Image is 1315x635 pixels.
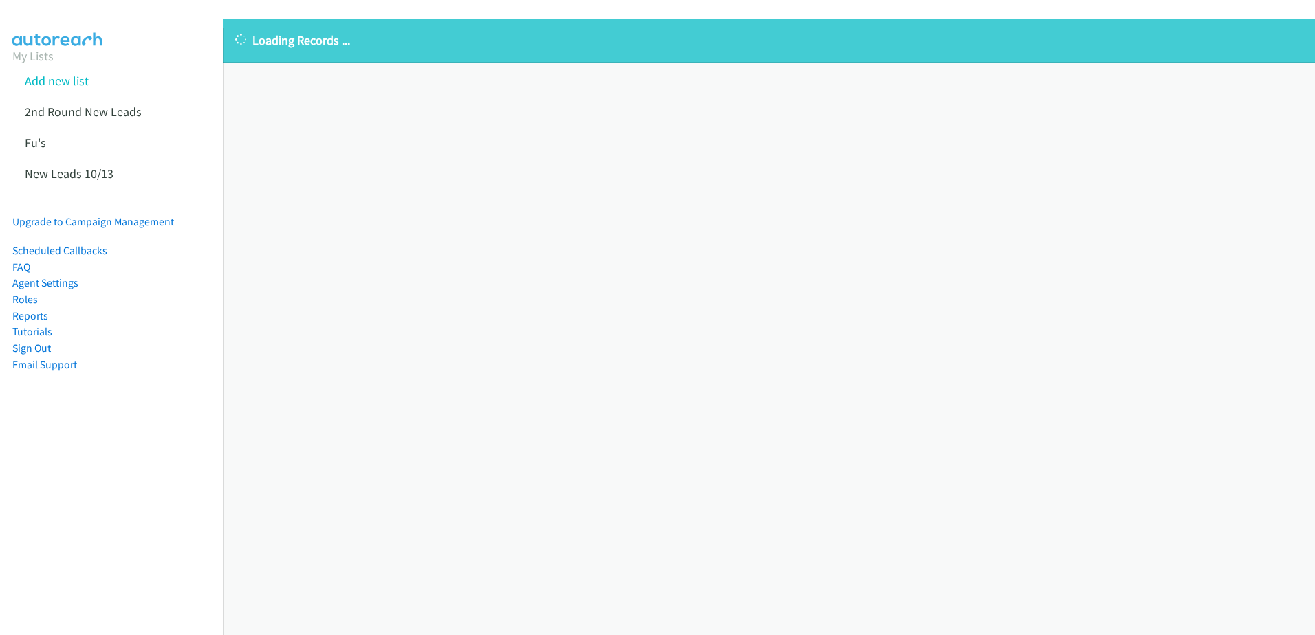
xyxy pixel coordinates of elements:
[25,73,89,89] a: Add new list
[12,309,48,322] a: Reports
[25,135,46,151] a: Fu's
[12,293,38,306] a: Roles
[12,358,77,371] a: Email Support
[235,31,1303,49] p: Loading Records ...
[12,244,107,257] a: Scheduled Callbacks
[12,325,52,338] a: Tutorials
[12,215,174,228] a: Upgrade to Campaign Management
[12,260,30,274] a: FAQ
[25,166,113,181] a: New Leads 10/13
[12,276,78,289] a: Agent Settings
[25,104,142,120] a: 2nd Round New Leads
[12,342,51,355] a: Sign Out
[12,48,54,64] a: My Lists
